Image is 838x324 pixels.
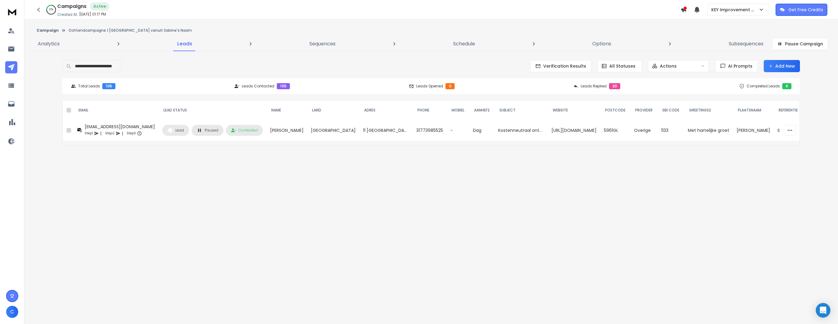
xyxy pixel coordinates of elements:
[416,84,443,89] p: Leads Opened
[413,100,447,120] th: Phone
[589,37,615,51] a: Options
[447,100,469,120] th: Mobiel
[445,83,455,89] div: 0
[57,12,78,17] p: Created At:
[49,8,53,12] p: 27 %
[774,100,827,120] th: referentie
[159,100,266,120] th: LEAD STATUS
[78,84,100,89] p: Total Leads
[630,100,657,120] th: Provider
[600,120,630,141] td: 5961GL
[6,6,18,17] img: logo
[359,100,413,120] th: Adres
[277,83,290,89] div: 105
[102,83,115,89] div: 105
[684,100,733,120] th: Greetings2
[469,100,495,120] th: Aanhef2
[782,83,791,89] div: 6
[657,100,684,120] th: SBI Code
[57,3,86,10] h1: Campaigns
[469,120,495,141] td: Dag
[177,40,192,48] p: Leads
[100,130,101,136] p: |
[548,100,600,120] th: Website
[725,37,767,51] a: Subsequences
[266,120,307,141] td: [PERSON_NAME]
[242,84,274,89] p: Leads Contacted
[309,40,336,48] p: Sequences
[85,130,93,136] p: Step 1
[600,100,630,120] th: Postcode
[6,306,18,318] button: C
[660,63,677,69] p: Actions
[772,38,828,50] button: Pause Campaign
[174,37,196,51] a: Leads
[726,63,752,69] span: AI Prompts
[630,120,657,141] td: Overige
[79,12,106,17] p: [DATE] 01:17 PM
[657,120,684,141] td: 1133
[359,120,413,141] td: 11 [GEOGRAPHIC_DATA]
[38,40,60,48] p: Analytics
[495,120,548,141] td: Kostenneutraal ontwikkel- en professionaliseringstraject voor DMP
[747,84,780,89] p: Completed Leads
[447,120,469,141] td: -
[530,60,591,72] button: Verification Results
[733,120,774,141] td: [PERSON_NAME]
[609,83,620,89] div: 20
[541,63,586,69] span: Verification Results
[37,28,59,33] button: Campaign
[307,120,359,141] td: [GEOGRAPHIC_DATA]
[776,4,827,16] button: Get Free Credits
[266,100,307,120] th: NAME
[74,100,159,120] th: EMAIL
[495,100,548,120] th: Subject
[34,37,63,51] a: Analytics
[453,40,475,48] p: Schedule
[231,128,258,133] div: Contacted
[733,100,774,120] th: Plaatsnaam
[774,120,827,141] td: SOMA Works, [PERSON_NAME] zonwering en Verkoelen Dakspecialisten
[127,130,136,136] p: Step 3
[592,40,611,48] p: Options
[711,7,759,13] p: KEY Improvement B.V.
[167,128,184,133] div: Lead
[85,124,155,130] div: [EMAIL_ADDRESS][DOMAIN_NAME]
[715,60,758,72] button: AI Prompts
[413,120,447,141] td: 31773985525
[90,2,109,10] div: Active
[105,130,114,136] p: Step 2
[449,37,479,51] a: Schedule
[307,100,359,120] th: Land
[581,84,607,89] p: Leads Replied
[69,28,192,33] p: Ochtendcampagne | [GEOGRAPHIC_DATA] vanuit Sabine's Naam
[764,60,800,72] button: Add New
[306,37,339,51] a: Sequences
[548,120,600,141] td: [URL][DOMAIN_NAME]
[197,128,218,133] div: Paused
[729,40,763,48] p: Subsequences
[816,303,830,318] div: Open Intercom Messenger
[684,120,733,141] td: Met hartelijke groet
[609,63,636,69] p: All Statuses
[122,130,123,136] p: |
[788,7,823,13] p: Get Free Credits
